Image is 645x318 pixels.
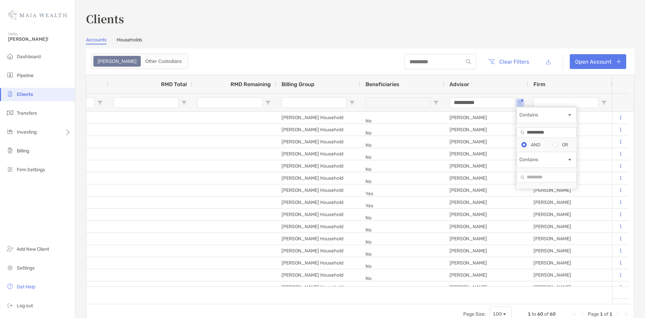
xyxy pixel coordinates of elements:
[444,221,528,233] div: [PERSON_NAME]
[444,257,528,269] div: [PERSON_NAME]
[6,282,14,290] img: get-help icon
[91,54,188,69] div: segmented control
[365,274,439,283] p: No
[276,172,360,184] div: [PERSON_NAME] Household
[141,57,185,66] div: Other Custodians
[282,81,314,87] span: Billing Group
[365,262,439,271] p: No
[528,233,612,245] div: [PERSON_NAME]
[604,311,608,317] span: of
[483,54,534,69] button: Clear Filters
[17,148,29,154] span: Billing
[6,245,14,253] img: add_new_client icon
[276,257,360,269] div: [PERSON_NAME] Household
[588,311,599,317] span: Page
[562,142,568,148] div: OR
[6,52,14,60] img: dashboard icon
[444,148,528,160] div: [PERSON_NAME]
[181,100,187,105] button: Open Filter Menu
[570,54,626,69] a: Open Account
[6,165,14,173] img: firm-settings icon
[528,209,612,220] div: [PERSON_NAME]
[516,107,577,189] div: Column Filter
[528,184,612,196] div: [PERSON_NAME]
[528,281,612,293] div: [PERSON_NAME]
[601,100,607,105] button: Open Filter Menu
[365,238,439,246] p: No
[615,312,620,317] div: Next Page
[198,97,263,108] input: RMD Remaining Filter Input
[519,112,567,118] div: Contains
[282,97,347,108] input: Billing Group Filter Input
[528,221,612,233] div: [PERSON_NAME]
[516,127,577,138] input: Filter Value
[444,136,528,148] div: [PERSON_NAME]
[463,311,486,317] div: Page Size:
[276,233,360,245] div: [PERSON_NAME] Household
[365,250,439,258] p: No
[444,160,528,172] div: [PERSON_NAME]
[276,269,360,281] div: [PERSON_NAME] Household
[6,146,14,154] img: billing icon
[6,71,14,79] img: pipeline icon
[528,269,612,281] div: [PERSON_NAME]
[276,112,360,123] div: [PERSON_NAME] Household
[444,112,528,123] div: [PERSON_NAME]
[17,265,35,271] span: Settings
[230,81,271,87] span: RMD Remaining
[444,281,528,293] div: [PERSON_NAME]
[444,197,528,208] div: [PERSON_NAME]
[17,73,34,78] span: Pipeline
[276,281,360,293] div: [PERSON_NAME] Household
[528,311,531,317] span: 1
[17,129,37,135] span: Investing
[466,59,471,64] img: input icon
[276,136,360,148] div: [PERSON_NAME] Household
[17,92,33,97] span: Clients
[97,100,103,105] button: Open Filter Menu
[276,209,360,220] div: [PERSON_NAME] Household
[600,311,603,317] span: 1
[623,312,629,317] div: Last Page
[6,128,14,136] img: investing icon
[365,226,439,234] p: No
[533,97,599,108] input: Firm Filter Input
[550,311,556,317] span: 60
[276,221,360,233] div: [PERSON_NAME] Household
[444,269,528,281] div: [PERSON_NAME]
[8,3,67,27] img: Zoe Logo
[449,81,469,87] span: Advisor
[365,189,439,198] p: Yes
[572,312,577,317] div: First Page
[449,97,515,108] input: Advisor Filter Input
[8,36,71,42] span: [PERSON_NAME]!
[365,202,439,210] p: Yes
[6,263,14,272] img: settings icon
[580,312,585,317] div: Previous Page
[444,184,528,196] div: [PERSON_NAME]
[86,37,106,44] a: Accounts
[276,124,360,136] div: [PERSON_NAME] Household
[265,100,271,105] button: Open Filter Menu
[17,167,45,173] span: Firm Settings
[528,197,612,208] div: [PERSON_NAME]
[161,81,187,87] span: RMD Total
[365,165,439,174] p: No
[117,37,142,44] a: Households
[533,81,545,87] span: Firm
[528,257,612,269] div: [PERSON_NAME]
[444,172,528,184] div: [PERSON_NAME]
[544,311,549,317] span: of
[537,311,543,317] span: 60
[6,90,14,98] img: clients icon
[276,184,360,196] div: [PERSON_NAME] Household
[276,160,360,172] div: [PERSON_NAME] Household
[444,124,528,136] div: [PERSON_NAME]
[365,129,439,137] p: No
[349,100,355,105] button: Open Filter Menu
[17,246,49,252] span: Add New Client
[17,54,41,60] span: Dashboard
[365,153,439,162] p: No
[444,209,528,220] div: [PERSON_NAME]
[86,11,634,26] h3: Clients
